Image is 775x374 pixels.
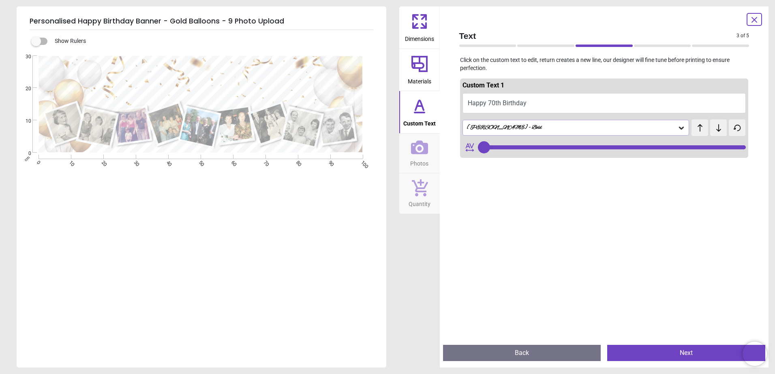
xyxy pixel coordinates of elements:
[36,36,386,46] div: Show Rulers
[16,53,31,60] span: 30
[399,134,440,173] button: Photos
[16,118,31,125] span: 10
[408,74,431,86] span: Materials
[399,6,440,49] button: Dimensions
[466,124,678,131] div: [PERSON_NAME] - Bold
[399,173,440,214] button: Quantity
[736,32,749,39] span: 3 of 5
[30,13,373,30] h5: Personalised Happy Birthday Banner - Gold Balloons - 9 Photo Upload
[462,93,746,113] button: Happy 70th Birthday
[405,31,434,43] span: Dimensions
[462,81,504,89] span: Custom Text 1
[409,196,430,208] span: Quantity
[743,342,767,366] iframe: Brevo live chat
[443,345,601,361] button: Back
[410,156,428,168] span: Photos
[453,56,756,72] p: Click on the custom text to edit, return creates a new line, our designer will fine tune before p...
[459,30,737,42] span: Text
[607,345,765,361] button: Next
[16,150,31,157] span: 0
[399,91,440,133] button: Custom Text
[399,49,440,91] button: Materials
[403,116,436,128] span: Custom Text
[16,85,31,92] span: 20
